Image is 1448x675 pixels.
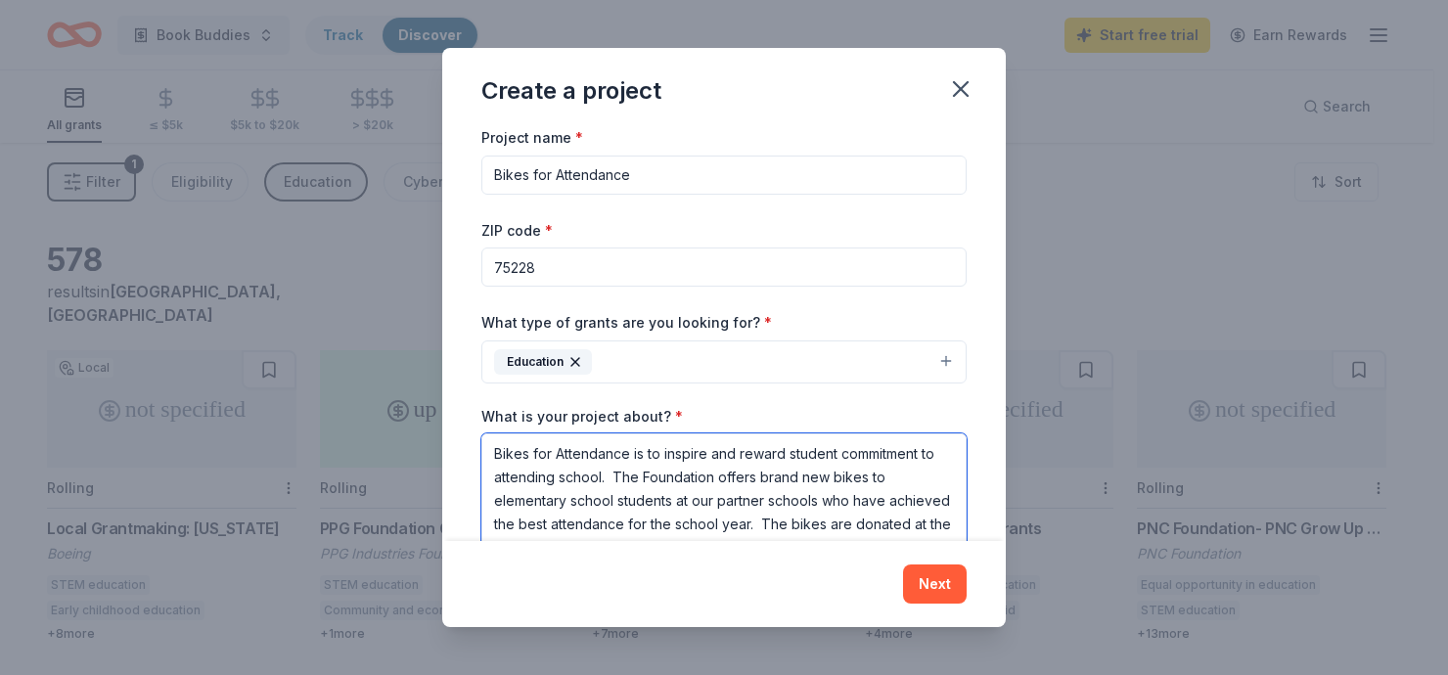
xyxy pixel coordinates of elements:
[481,75,661,107] div: Create a project
[903,564,967,604] button: Next
[481,407,683,427] label: What is your project about?
[481,221,553,241] label: ZIP code
[481,128,583,148] label: Project name
[481,433,967,609] textarea: Bikes for Attendance is to inspire and reward student commitment to attending school. The Foundat...
[494,349,592,375] div: Education
[481,340,967,383] button: Education
[481,247,967,287] input: 12345 (U.S. only)
[481,313,772,333] label: What type of grants are you looking for?
[481,156,967,195] input: After school program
